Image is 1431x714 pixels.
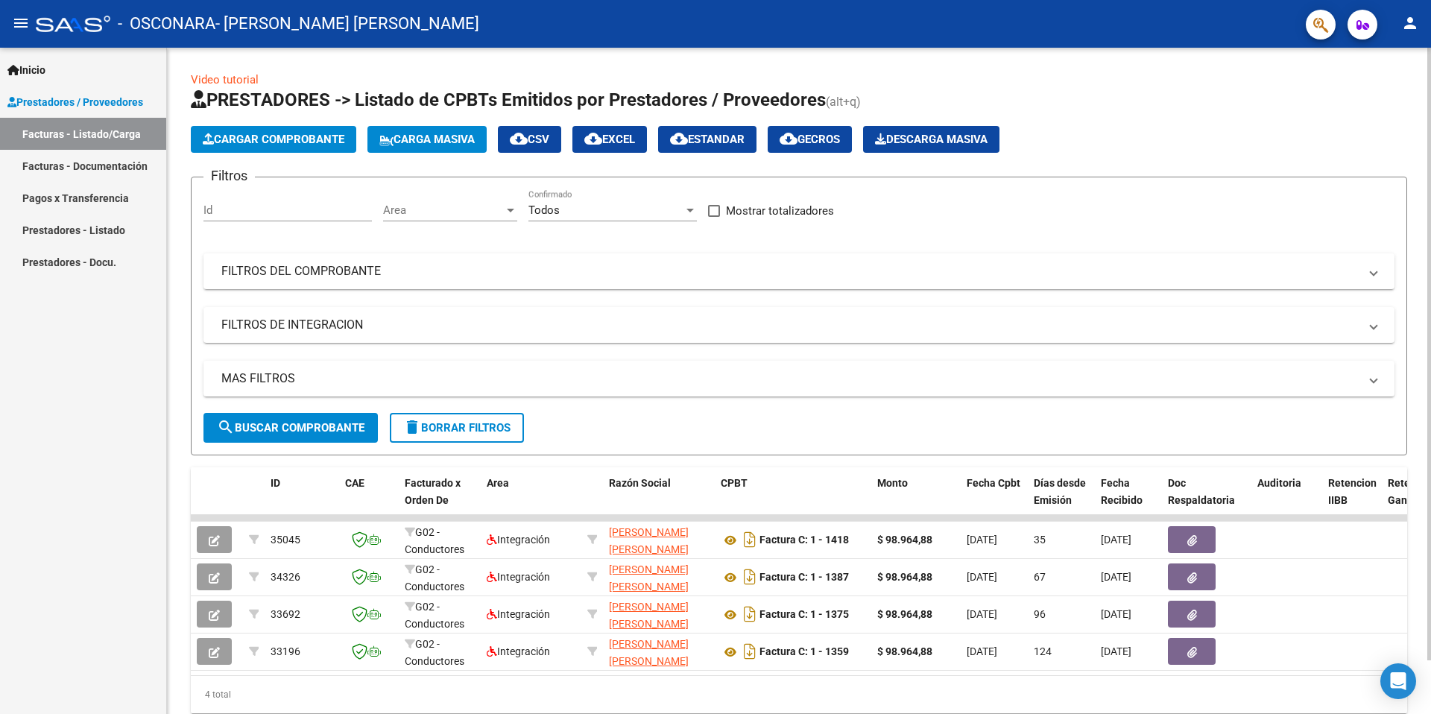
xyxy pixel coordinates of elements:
span: [PERSON_NAME] [PERSON_NAME] [609,563,689,593]
span: Prestadores / Proveedores [7,94,143,110]
button: CSV [498,126,561,153]
span: Integración [487,571,550,583]
button: Buscar Comprobante [203,413,378,443]
mat-icon: cloud_download [584,130,602,148]
span: EXCEL [584,133,635,146]
i: Descargar documento [740,528,759,552]
span: 33196 [271,645,300,657]
span: [DATE] [1101,571,1131,583]
span: Cargar Comprobante [203,133,344,146]
button: Carga Masiva [367,126,487,153]
div: 4 total [191,676,1407,713]
span: CAE [345,477,364,489]
span: G02 - Conductores Navales Central [405,601,464,663]
i: Descargar documento [740,565,759,589]
span: Carga Masiva [379,133,475,146]
mat-panel-title: FILTROS DE INTEGRACION [221,317,1359,333]
div: 27182395272 [609,561,709,593]
datatable-header-cell: Facturado x Orden De [399,467,481,533]
span: [PERSON_NAME] [PERSON_NAME] [609,638,689,667]
span: Todos [528,203,560,217]
span: Buscar Comprobante [217,421,364,435]
span: Facturado x Orden De [405,477,461,506]
mat-panel-title: FILTROS DEL COMPROBANTE [221,263,1359,279]
strong: Factura C: 1 - 1418 [759,534,849,546]
span: Monto [877,477,908,489]
span: [DATE] [1101,534,1131,546]
mat-icon: search [217,418,235,436]
div: 27182395272 [609,598,709,630]
mat-expansion-panel-header: FILTROS DE INTEGRACION [203,307,1394,343]
strong: Factura C: 1 - 1387 [759,572,849,584]
span: - OSCONARA [118,7,215,40]
span: ID [271,477,280,489]
span: [DATE] [967,534,997,546]
button: EXCEL [572,126,647,153]
span: [DATE] [967,571,997,583]
span: Retencion IIBB [1328,477,1377,506]
datatable-header-cell: Auditoria [1251,467,1322,533]
div: 27182395272 [609,524,709,555]
i: Descargar documento [740,602,759,626]
span: Borrar Filtros [403,421,511,435]
span: 34326 [271,571,300,583]
span: G02 - Conductores Navales Central [405,526,464,589]
mat-panel-title: MAS FILTROS [221,370,1359,387]
div: 27182395272 [609,636,709,667]
datatable-header-cell: CAE [339,467,399,533]
button: Estandar [658,126,756,153]
span: [DATE] [1101,645,1131,657]
span: Razón Social [609,477,671,489]
mat-icon: person [1401,14,1419,32]
a: Video tutorial [191,73,259,86]
button: Cargar Comprobante [191,126,356,153]
span: Fecha Cpbt [967,477,1020,489]
datatable-header-cell: ID [265,467,339,533]
datatable-header-cell: Retencion IIBB [1322,467,1382,533]
mat-icon: delete [403,418,421,436]
span: - [PERSON_NAME] [PERSON_NAME] [215,7,479,40]
span: 35045 [271,534,300,546]
span: Mostrar totalizadores [726,202,834,220]
span: Días desde Emisión [1034,477,1086,506]
button: Borrar Filtros [390,413,524,443]
span: Estandar [670,133,745,146]
app-download-masive: Descarga masiva de comprobantes (adjuntos) [863,126,999,153]
span: [DATE] [1101,608,1131,620]
h3: Filtros [203,165,255,186]
span: [PERSON_NAME] [PERSON_NAME] [609,601,689,630]
span: Inicio [7,62,45,78]
button: Gecros [768,126,852,153]
span: 96 [1034,608,1046,620]
mat-icon: cloud_download [510,130,528,148]
span: G02 - Conductores Navales Central [405,638,464,701]
span: G02 - Conductores Navales Central [405,563,464,626]
span: Descarga Masiva [875,133,988,146]
span: CPBT [721,477,748,489]
span: Area [383,203,504,217]
strong: $ 98.964,88 [877,571,932,583]
mat-icon: cloud_download [670,130,688,148]
datatable-header-cell: Fecha Cpbt [961,467,1028,533]
span: [DATE] [967,645,997,657]
datatable-header-cell: Días desde Emisión [1028,467,1095,533]
button: Descarga Masiva [863,126,999,153]
span: 33692 [271,608,300,620]
mat-icon: cloud_download [780,130,797,148]
mat-icon: menu [12,14,30,32]
datatable-header-cell: Area [481,467,581,533]
datatable-header-cell: Monto [871,467,961,533]
mat-expansion-panel-header: FILTROS DEL COMPROBANTE [203,253,1394,289]
datatable-header-cell: Fecha Recibido [1095,467,1162,533]
span: CSV [510,133,549,146]
span: Integración [487,534,550,546]
span: Auditoria [1257,477,1301,489]
i: Descargar documento [740,639,759,663]
datatable-header-cell: Razón Social [603,467,715,533]
mat-expansion-panel-header: MAS FILTROS [203,361,1394,397]
span: Doc Respaldatoria [1168,477,1235,506]
strong: Factura C: 1 - 1375 [759,609,849,621]
span: (alt+q) [826,95,861,109]
span: Integración [487,608,550,620]
datatable-header-cell: CPBT [715,467,871,533]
